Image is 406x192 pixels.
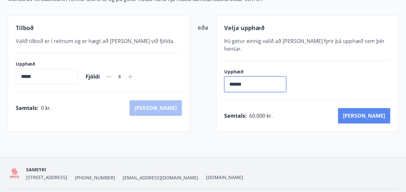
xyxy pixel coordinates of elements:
span: [PHONE_NUMBER] [75,175,115,181]
label: Upphæð [224,69,293,75]
span: eða [198,24,208,31]
span: Samtals : [16,104,38,112]
span: Fjöldi [86,73,100,80]
span: Samtals : [224,112,247,119]
span: 60.000 kr. [249,112,273,119]
span: Valið tilboð er í reitnum og er hægt að [PERSON_NAME] við fjölda. [16,37,174,45]
span: [EMAIL_ADDRESS][DOMAIN_NAME] [123,175,198,181]
span: Tilboð [16,24,34,32]
img: 5QO2FORUuMeaEQbdwbcTl28EtwdGrpJ2a0ZOehIg.png [8,166,21,180]
span: 0 kr. [41,104,51,112]
span: SAMEYKI [26,166,46,173]
a: [DOMAIN_NAME] [206,174,243,180]
span: Velja upphæð [224,24,265,32]
button: [PERSON_NAME] [338,108,390,123]
label: Upphæð [16,61,78,67]
span: [STREET_ADDRESS] [26,174,67,180]
span: Þú getur einnig valið að [PERSON_NAME] fyrir þá upphæð sem þér hentar. [224,37,385,52]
